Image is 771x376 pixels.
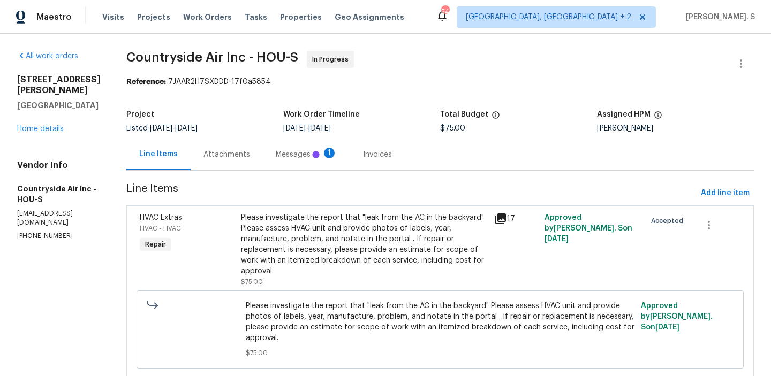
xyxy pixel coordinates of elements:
[651,216,687,226] span: Accepted
[17,125,64,133] a: Home details
[312,54,353,65] span: In Progress
[126,183,697,203] span: Line Items
[102,12,124,22] span: Visits
[655,324,679,331] span: [DATE]
[241,212,488,277] div: Please investigate the report that "leak from the AC in the backyard" Please assess HVAC unit and...
[494,212,538,225] div: 17
[175,125,198,132] span: [DATE]
[139,149,178,159] div: Line Items
[126,76,754,87] div: 7JAAR2H7SXDDD-17f0a5854
[492,111,500,125] span: The total cost of line items that have been proposed by Opendoor. This sum includes line items th...
[241,279,263,285] span: $75.00
[246,301,635,343] span: Please investigate the report that "leak from the AC in the backyard" Please assess HVAC unit and...
[283,125,331,132] span: -
[245,13,267,21] span: Tasks
[17,100,101,111] h5: [GEOGRAPHIC_DATA]
[701,187,750,200] span: Add line item
[140,225,181,232] span: HVAC - HVAC
[17,74,101,96] h2: [STREET_ADDRESS][PERSON_NAME]
[597,111,651,118] h5: Assigned HPM
[545,214,632,243] span: Approved by [PERSON_NAME]. S on
[203,149,250,160] div: Attachments
[17,160,101,171] h4: Vendor Info
[440,125,465,132] span: $75.00
[597,125,754,132] div: [PERSON_NAME]
[17,52,78,60] a: All work orders
[126,125,198,132] span: Listed
[17,232,101,241] p: [PHONE_NUMBER]
[280,12,322,22] span: Properties
[283,111,360,118] h5: Work Order Timeline
[150,125,198,132] span: -
[17,209,101,227] p: [EMAIL_ADDRESS][DOMAIN_NAME]
[654,111,662,125] span: The hpm assigned to this work order.
[17,183,101,205] h5: Countryside Air Inc - HOU-S
[335,12,404,22] span: Geo Assignments
[137,12,170,22] span: Projects
[183,12,232,22] span: Work Orders
[641,302,713,331] span: Approved by [PERSON_NAME]. S on
[308,125,331,132] span: [DATE]
[276,149,337,160] div: Messages
[126,78,166,86] b: Reference:
[545,235,569,243] span: [DATE]
[682,12,755,22] span: [PERSON_NAME]. S
[126,51,298,64] span: Countryside Air Inc - HOU-S
[140,214,182,221] span: HVAC Extras
[363,149,392,160] div: Invoices
[246,348,635,358] span: $75.00
[466,12,631,22] span: [GEOGRAPHIC_DATA], [GEOGRAPHIC_DATA] + 2
[440,111,488,118] h5: Total Budget
[441,6,449,17] div: 54
[697,183,754,203] button: Add line item
[141,239,170,250] span: Repair
[150,125,172,132] span: [DATE]
[36,12,72,22] span: Maestro
[324,148,335,158] div: 1
[283,125,306,132] span: [DATE]
[126,111,154,118] h5: Project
